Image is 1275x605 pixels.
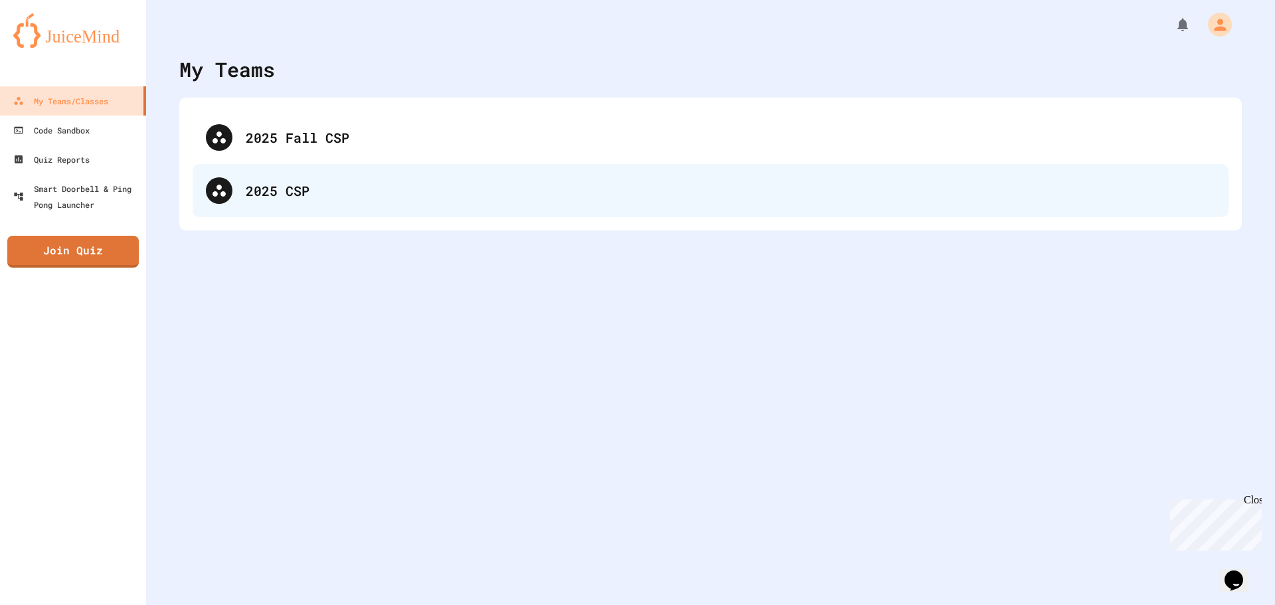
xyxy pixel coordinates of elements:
div: 2025 Fall CSP [193,111,1229,164]
iframe: chat widget [1219,552,1262,592]
div: 2025 CSP [193,164,1229,217]
img: logo-orange.svg [13,13,133,48]
div: Chat with us now!Close [5,5,92,84]
iframe: chat widget [1165,494,1262,551]
div: My Notifications [1150,13,1194,36]
a: Join Quiz [7,236,139,268]
div: My Teams/Classes [13,93,108,109]
div: My Account [1194,9,1235,40]
div: 2025 CSP [246,181,1215,201]
div: Smart Doorbell & Ping Pong Launcher [13,181,141,213]
div: Quiz Reports [13,151,90,167]
div: My Teams [179,54,275,84]
div: Code Sandbox [13,122,90,138]
div: 2025 Fall CSP [246,128,1215,147]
